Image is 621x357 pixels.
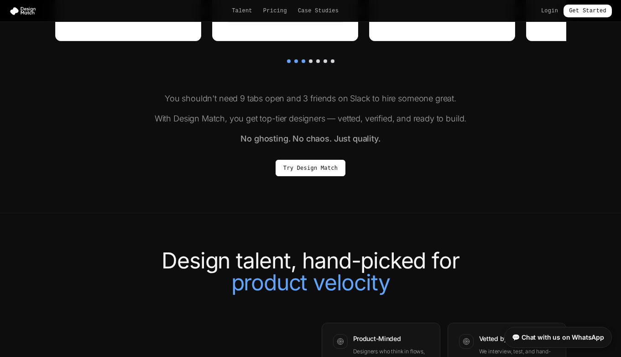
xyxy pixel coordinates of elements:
h3: Product-Minded [353,334,429,343]
h2: Design talent, hand-picked for [55,250,566,294]
img: Design Match [9,6,40,16]
a: 💬 Chat with us on WhatsApp [504,327,612,348]
span: product velocity [231,269,390,296]
p: With Design Match, you get top-tier designers — vetted, verified, and ready to build. [136,112,486,125]
a: Get Started [564,5,612,17]
a: Login [541,7,558,15]
a: Talent [232,7,252,15]
a: Pricing [263,7,287,15]
a: Try Design Match [276,160,345,176]
h3: Vetted by Experts [479,334,555,343]
a: Case Studies [298,7,339,15]
p: No ghosting. No chaos. Just quality. [136,132,486,145]
p: You shouldn't need 9 tabs open and 3 friends on Slack to hire someone great. [136,92,486,105]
